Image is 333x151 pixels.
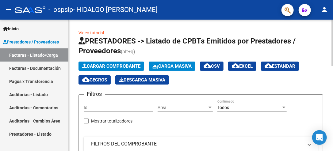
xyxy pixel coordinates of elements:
span: EXCEL [232,63,253,69]
mat-icon: cloud_download [204,62,211,70]
span: Area [158,105,207,110]
button: Cargar Comprobante [78,62,144,71]
button: Estandar [261,62,299,71]
span: Gecros [82,77,107,83]
span: Carga Masiva [152,63,192,69]
span: PRESTADORES -> Listado de CPBTs Emitidos por Prestadores / Proveedores [78,37,296,55]
div: Open Intercom Messenger [312,130,327,145]
h3: Filtros [84,90,105,98]
span: - ospsip [48,3,73,17]
button: Carga Masiva [149,62,195,71]
span: Todos [217,105,229,110]
mat-icon: menu [5,6,12,13]
span: (alt+q) [121,49,135,55]
mat-icon: cloud_download [265,62,272,70]
span: Mostrar totalizadores [91,117,132,125]
mat-icon: cloud_download [82,76,90,83]
button: Descarga Masiva [115,75,169,85]
button: CSV [200,62,224,71]
mat-icon: cloud_download [232,62,239,70]
span: CSV [204,63,220,69]
button: EXCEL [228,62,256,71]
a: Video tutorial [78,30,104,35]
span: Inicio [3,25,19,32]
button: Gecros [78,75,111,85]
mat-icon: person [321,6,328,13]
span: Estandar [265,63,295,69]
app-download-masive: Descarga masiva de comprobantes (adjuntos) [115,75,169,85]
span: Descarga Masiva [119,77,165,83]
span: Prestadores / Proveedores [3,39,59,45]
mat-panel-title: FILTROS DEL COMPROBANTE [91,141,303,147]
span: Cargar Comprobante [82,63,140,69]
span: - HIDALGO [PERSON_NAME] [73,3,158,17]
